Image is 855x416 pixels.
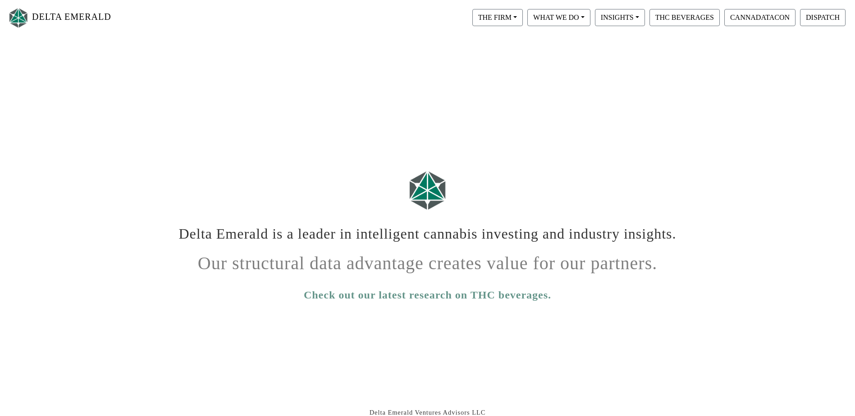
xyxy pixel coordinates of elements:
h1: Our structural data advantage creates value for our partners. [178,246,678,274]
button: THE FIRM [472,9,523,26]
a: DELTA EMERALD [7,4,111,32]
button: CANNADATACON [724,9,796,26]
button: WHAT WE DO [527,9,590,26]
img: Logo [7,6,30,30]
a: Check out our latest research on THC beverages. [304,287,551,303]
button: THC BEVERAGES [649,9,720,26]
button: DISPATCH [800,9,846,26]
img: Logo [405,167,450,214]
a: THC BEVERAGES [647,13,722,21]
button: INSIGHTS [595,9,645,26]
a: DISPATCH [798,13,848,21]
h1: Delta Emerald is a leader in intelligent cannabis investing and industry insights. [178,218,678,242]
a: CANNADATACON [722,13,798,21]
